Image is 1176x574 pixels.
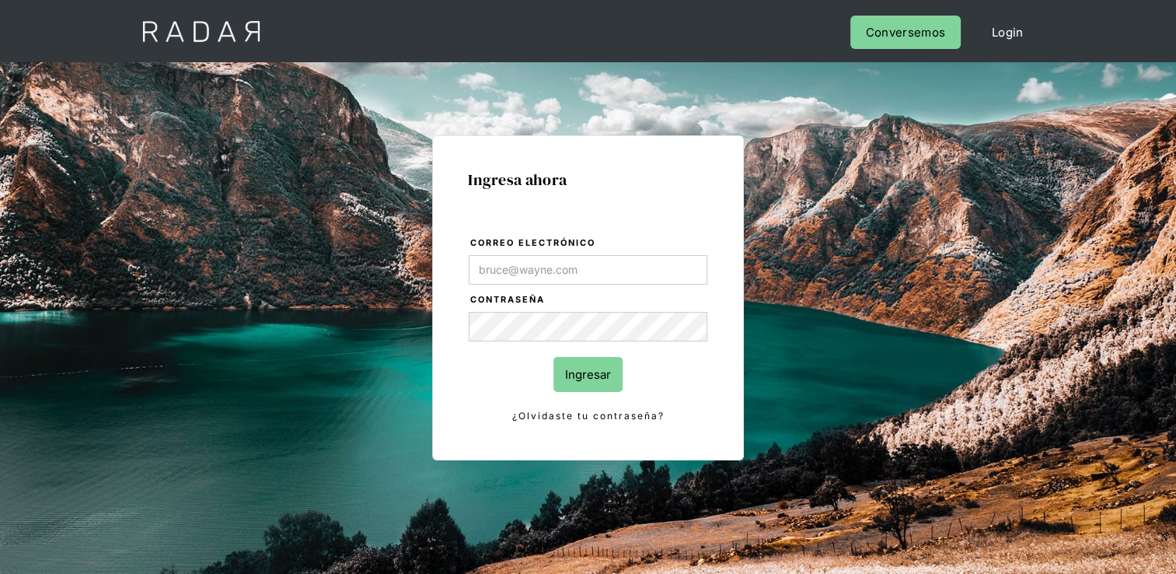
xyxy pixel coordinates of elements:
a: Login [976,16,1039,49]
a: Conversemos [850,16,961,49]
label: Correo electrónico [470,236,707,251]
label: Contraseña [470,292,707,308]
input: Ingresar [553,357,623,392]
form: Login Form [468,235,708,425]
h1: Ingresa ahora [468,171,708,188]
a: ¿Olvidaste tu contraseña? [469,408,707,425]
input: bruce@wayne.com [469,255,707,285]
